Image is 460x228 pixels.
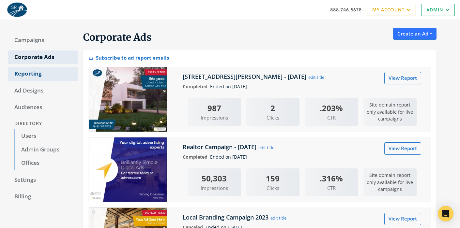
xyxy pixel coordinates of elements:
[305,184,358,192] span: CTR
[246,114,300,121] span: Clicks
[183,143,258,151] h5: Realtor Campaign - [DATE]
[8,190,78,204] a: Billing
[178,83,426,90] div: Ended on [DATE]
[384,213,421,225] a: View Report
[363,98,417,126] p: Site domain report only available for live campaigns
[88,53,169,62] div: Subscribe to ad report emails
[305,114,358,121] span: CTR
[8,34,78,47] a: Campaigns
[246,102,300,114] div: 2
[308,74,325,81] button: edit title
[384,72,421,84] a: View Report
[183,213,270,221] h5: Local Branding Campaign 2023
[89,137,167,202] img: Realtor Campaign - 2023-04-13
[246,184,300,192] span: Clicks
[393,28,437,40] button: Create an Ad
[438,206,453,221] div: Open Intercom Messenger
[8,101,78,114] a: Audiences
[330,6,362,13] a: 888.746.5678
[246,172,300,184] div: 159
[178,153,426,161] div: Ended on [DATE]
[188,102,241,114] div: 987
[367,4,416,16] a: My Account
[188,184,241,192] span: Impressions
[183,154,210,160] span: Completed
[8,67,78,81] a: Reporting
[5,2,29,18] img: Adwerx
[14,129,78,143] a: Users
[183,83,210,90] span: Completed
[305,172,358,184] div: .316%
[8,173,78,187] a: Settings
[363,168,417,196] p: Site domain report only available for live campaigns
[14,156,78,170] a: Offices
[89,67,167,132] img: 8526 Arlie Ave - 2023-04-17
[384,142,421,154] a: View Report
[183,73,308,80] h5: [STREET_ADDRESS][PERSON_NAME] - [DATE]
[421,4,455,16] a: Admin
[14,143,78,157] a: Admin Groups
[83,31,152,43] span: Corporate Ads
[258,144,275,151] button: edit title
[270,214,287,221] button: edit title
[8,50,78,64] a: Corporate Ads
[305,102,358,114] div: .203%
[188,114,241,121] span: Impressions
[8,84,78,98] a: Ad Designs
[8,118,78,130] div: Directory
[188,172,241,184] div: 50,303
